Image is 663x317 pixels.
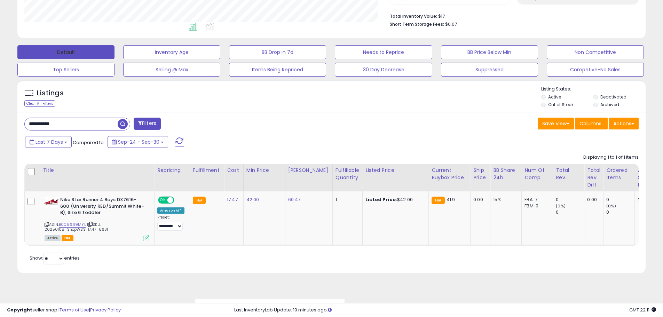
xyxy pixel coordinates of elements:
[25,136,72,148] button: Last 7 Days
[45,235,61,241] span: All listings currently available for purchase on Amazon
[606,203,616,209] small: (0%)
[606,197,634,203] div: 0
[37,88,64,98] h5: Listings
[157,207,184,214] div: Amazon AI *
[246,167,282,174] div: Min Price
[123,63,220,77] button: Selling @ Max
[579,120,601,127] span: Columns
[59,222,86,228] a: B0C8669MYL
[390,11,633,20] li: $17
[473,167,487,181] div: Ship Price
[447,196,455,203] span: 41.9
[524,167,550,181] div: Num of Comp.
[432,197,444,204] small: FBA
[547,45,644,59] button: Non Competitive
[246,196,259,203] a: 42.00
[118,138,159,145] span: Sep-24 - Sep-30
[159,197,167,203] span: ON
[556,167,581,181] div: Total Rev.
[390,13,437,19] b: Total Inventory Value:
[600,102,619,108] label: Archived
[108,136,168,148] button: Sep-24 - Sep-30
[43,167,151,174] div: Title
[638,197,661,203] div: N/A
[524,197,547,203] div: FBA: 7
[493,167,519,181] div: BB Share 24h.
[606,167,632,181] div: Ordered Items
[62,235,73,241] span: FBA
[45,197,149,240] div: ASIN:
[288,167,330,174] div: [PERSON_NAME]
[335,63,432,77] button: 30 Day Decrease
[583,154,639,161] div: Displaying 1 to 1 of 1 items
[587,197,598,203] div: 0.00
[606,209,634,215] div: 0
[638,167,663,189] div: Avg Selling Price
[336,167,360,181] div: Fulfillable Quantity
[445,21,457,27] span: $0.07
[336,197,357,203] div: 1
[575,118,608,129] button: Columns
[45,222,108,232] span: | SKU: 20250108_ShopWSS_17.47_8631
[441,45,538,59] button: BB Price Below Min
[548,94,561,100] label: Active
[229,63,326,77] button: Items Being Repriced
[609,118,639,129] button: Actions
[473,197,485,203] div: 0.00
[547,63,644,77] button: Competive-No Sales
[227,167,240,174] div: Cost
[73,139,105,146] span: Compared to:
[335,45,432,59] button: Needs to Reprice
[157,167,187,174] div: Repricing
[193,197,206,204] small: FBA
[524,203,547,209] div: FBM: 0
[123,45,220,59] button: Inventory Age
[229,45,326,59] button: BB Drop in 7d
[365,167,426,174] div: Listed Price
[556,203,566,209] small: (0%)
[173,197,184,203] span: OFF
[432,167,467,181] div: Current Buybox Price
[587,167,600,189] div: Total Rev. Diff.
[548,102,574,108] label: Out of Stock
[556,197,584,203] div: 0
[17,63,115,77] button: Top Sellers
[556,209,584,215] div: 0
[227,196,238,203] a: 17.47
[134,118,161,130] button: Filters
[288,196,301,203] a: 60.47
[365,196,397,203] b: Listed Price:
[365,197,423,203] div: $42.00
[193,167,221,174] div: Fulfillment
[45,197,58,208] img: 417R6PP9PjL._SL40_.jpg
[390,21,444,27] b: Short Term Storage Fees:
[541,86,646,93] p: Listing States:
[60,197,145,218] b: Nike Star Runner 4 Boys DX7616-600 (University RED/Summit White-B), Size 6 Toddler
[600,94,626,100] label: Deactivated
[493,197,516,203] div: 15%
[441,63,538,77] button: Suppressed
[157,215,184,231] div: Preset:
[35,138,63,145] span: Last 7 Days
[30,255,80,261] span: Show: entries
[538,118,574,129] button: Save View
[24,100,55,107] div: Clear All Filters
[17,45,115,59] button: Default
